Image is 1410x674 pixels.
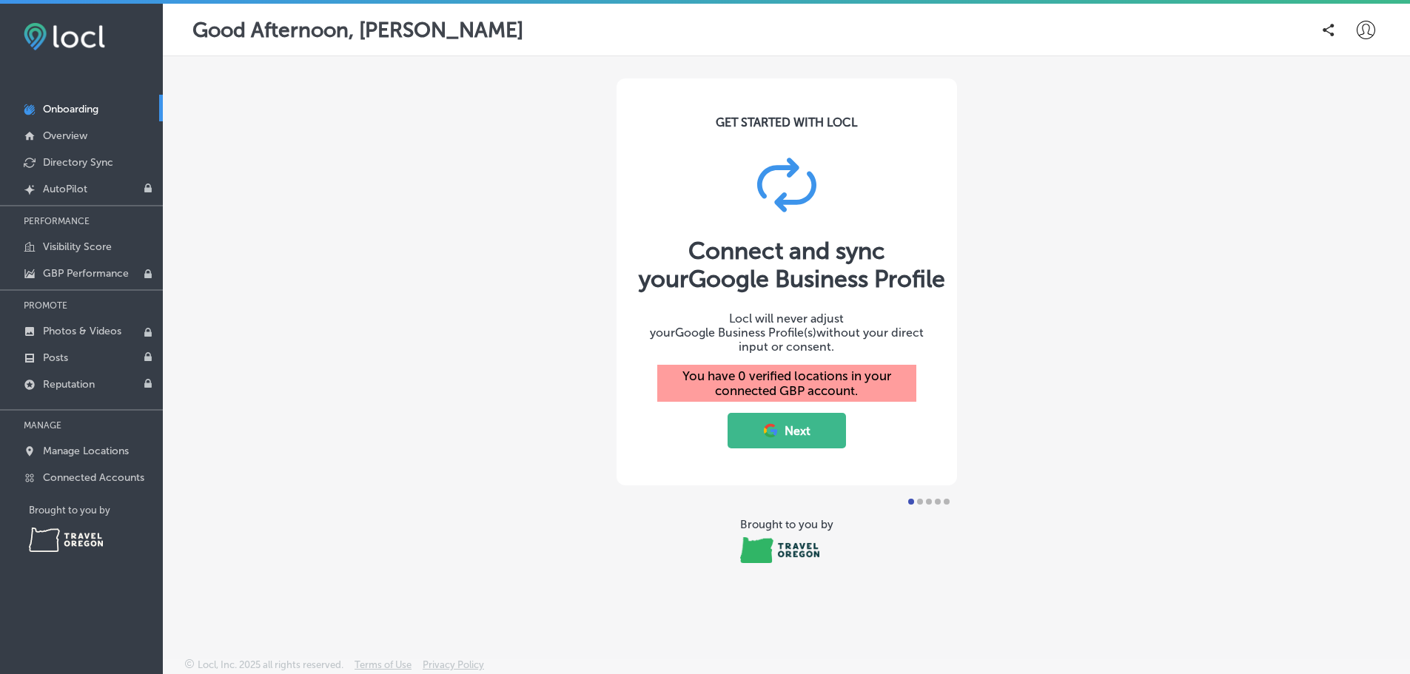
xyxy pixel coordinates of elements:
img: Travel Oregon [29,528,103,552]
div: You have 0 verified locations in your connected GBP account. [657,365,916,402]
p: Brought to you by [29,505,163,516]
div: Connect and sync your [639,237,935,293]
span: Google Business Profile [688,265,945,293]
p: Onboarding [43,103,98,115]
p: Overview [43,129,87,142]
img: Travel Oregon [740,537,819,563]
div: GET STARTED WITH LOCL [716,115,857,129]
p: Connected Accounts [43,471,144,484]
p: GBP Performance [43,267,129,280]
p: Reputation [43,378,95,391]
p: AutoPilot [43,183,87,195]
button: Next [728,413,846,448]
div: Brought to you by [740,518,833,531]
p: Posts [43,351,68,364]
p: Locl, Inc. 2025 all rights reserved. [198,659,343,670]
img: fda3e92497d09a02dc62c9cd864e3231.png [24,23,105,50]
p: Photos & Videos [43,325,121,337]
p: Manage Locations [43,445,129,457]
p: Visibility Score [43,240,112,253]
p: Good Afternoon, [PERSON_NAME] [192,18,523,42]
div: Locl will never adjust your without your direct input or consent. [639,311,935,354]
p: Directory Sync [43,156,113,169]
span: Google Business Profile(s) [675,326,816,340]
